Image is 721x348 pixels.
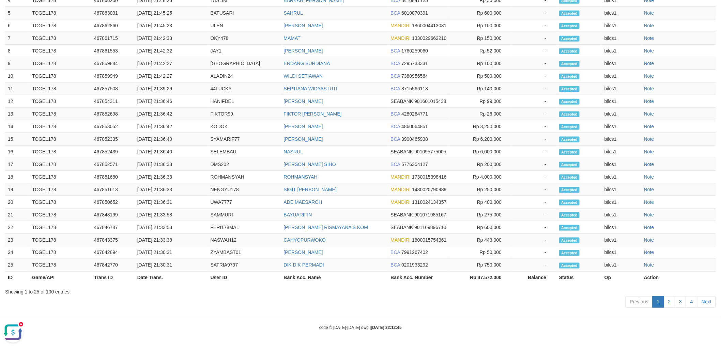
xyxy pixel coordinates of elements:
td: 467852698 [91,108,135,120]
td: 15 [5,133,29,146]
td: [DATE] 21:36:42 [135,108,208,120]
td: bilcs1 [602,82,641,95]
td: BATUSARI [208,7,281,19]
td: - [512,82,556,95]
td: [DATE] 21:30:31 [135,246,208,259]
td: Rp 100,000 [450,19,512,32]
td: 467852439 [91,146,135,158]
td: bilcs1 [602,196,641,209]
td: 24 [5,246,29,259]
td: bilcs1 [602,19,641,32]
td: 5 [5,7,29,19]
span: MANDIRI [390,35,411,41]
span: BCA [390,111,400,117]
a: [PERSON_NAME] [284,99,323,104]
td: - [512,246,556,259]
td: 11 [5,82,29,95]
td: NASWAH12 [208,234,281,246]
td: 467861715 [91,32,135,45]
span: BCA [390,262,400,268]
td: TOGEL178 [29,234,91,246]
td: TOGEL178 [29,57,91,70]
span: Accepted [559,86,580,92]
a: NASRUL [284,149,303,154]
td: SELEMBAU [208,146,281,158]
td: FIKTOR99 [208,108,281,120]
td: 8 [5,45,29,57]
td: TOGEL178 [29,221,91,234]
td: TOGEL178 [29,259,91,272]
a: Note [644,35,654,41]
a: Note [644,48,654,54]
span: Copy 4280264771 to clipboard [401,111,428,117]
td: 467846787 [91,221,135,234]
td: 467842770 [91,259,135,272]
td: bilcs1 [602,183,641,196]
td: 467843375 [91,234,135,246]
td: [DATE] 21:39:29 [135,82,208,95]
td: TOGEL178 [29,246,91,259]
span: MANDIRI [390,23,411,28]
th: Game/API [29,272,91,284]
td: 467863031 [91,7,135,19]
td: Rp 50,000 [450,246,512,259]
td: bilcs1 [602,234,641,246]
a: [PERSON_NAME] [284,124,323,129]
span: MANDIRI [390,237,411,243]
a: ADE MAESAROH [284,199,322,205]
span: Copy 901601015438 to clipboard [414,99,446,104]
td: HANIFDEL [208,95,281,108]
span: Copy 1480020790989 to clipboard [412,187,446,192]
td: [DATE] 21:36:31 [135,196,208,209]
td: Rp 600,000 [450,7,512,19]
td: [DATE] 21:42:32 [135,45,208,57]
a: SAHRUL [284,10,303,16]
td: 14 [5,120,29,133]
td: Rp 750,000 [450,259,512,272]
td: 7 [5,32,29,45]
a: Note [644,199,654,205]
span: Accepted [559,212,580,218]
td: NENGYU178 [208,183,281,196]
span: Accepted [559,48,580,54]
span: Copy 7295733331 to clipboard [401,61,428,66]
td: ALADIN24 [208,70,281,82]
th: Date Trans. [135,272,208,284]
td: bilcs1 [602,7,641,19]
td: bilcs1 [602,70,641,82]
a: Note [644,225,654,230]
td: - [512,57,556,70]
td: TOGEL178 [29,82,91,95]
td: [DATE] 21:33:38 [135,234,208,246]
td: SAMMURI [208,209,281,221]
td: Rp 200,000 [450,158,512,171]
td: ROHMANSYAH [208,171,281,183]
button: Open LiveChat chat widget [3,3,23,23]
span: Accepted [559,124,580,130]
td: Rp 443,000 [450,234,512,246]
td: 18 [5,171,29,183]
td: 467859949 [91,70,135,82]
td: [DATE] 21:36:46 [135,95,208,108]
a: Note [644,124,654,129]
td: [DATE] 21:45:25 [135,7,208,19]
td: Rp 140,000 [450,82,512,95]
a: SIGIT [PERSON_NAME] [284,187,337,192]
span: Accepted [559,36,580,42]
td: 12 [5,95,29,108]
td: [DATE] 21:36:40 [135,146,208,158]
a: DIK DIK PERMADI [284,262,324,268]
span: MANDIRI [390,174,411,180]
a: Note [644,136,654,142]
a: Note [644,61,654,66]
td: bilcs1 [602,45,641,57]
a: 4 [686,296,697,308]
td: TOGEL178 [29,95,91,108]
td: JAY1 [208,45,281,57]
td: OKY478 [208,32,281,45]
td: Rp 4,000,000 [450,171,512,183]
span: BCA [390,10,400,16]
a: ROHMANSYAH [284,174,318,180]
a: [PERSON_NAME] [284,250,323,255]
td: 467862860 [91,19,135,32]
